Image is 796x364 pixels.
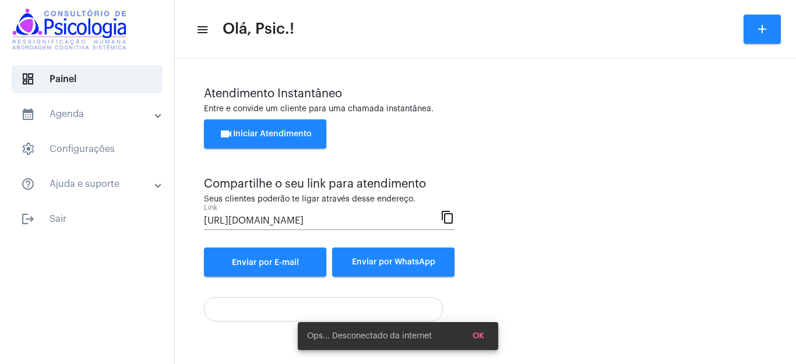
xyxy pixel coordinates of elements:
img: logomarcaconsultorio.jpeg [9,6,129,52]
mat-icon: sidenav icon [21,177,35,191]
mat-icon: add [755,22,769,36]
mat-expansion-panel-header: sidenav iconAjuda e suporte [7,170,174,198]
button: Enviar por WhatsApp [332,248,455,277]
mat-icon: videocam [219,127,233,141]
span: sidenav icon [21,72,35,86]
div: Entre e convide um cliente para uma chamada instantânea. [204,105,767,114]
a: Enviar por E-mail [204,248,326,277]
button: OK [463,326,494,347]
span: Painel [12,65,163,93]
span: OK [473,332,484,340]
span: Enviar por WhatsApp [352,258,435,266]
mat-icon: sidenav icon [196,23,207,37]
mat-expansion-panel-header: sidenav iconAgenda [7,100,174,128]
button: Iniciar Atendimento [204,119,326,149]
span: Olá, Psic.! [223,20,294,38]
mat-icon: sidenav icon [21,107,35,121]
span: Sair [12,205,163,233]
span: Iniciar Atendimento [219,130,312,138]
div: Atendimento Instantâneo [204,87,767,100]
div: Compartilhe o seu link para atendimento [204,178,455,190]
mat-icon: sidenav icon [21,212,35,226]
span: Configurações [12,135,163,163]
mat-panel-title: Ajuda e suporte [21,177,156,191]
mat-icon: content_copy [441,210,455,224]
div: Seus clientes poderão te ligar através desse endereço. [204,195,455,204]
span: sidenav icon [21,142,35,156]
mat-panel-title: Agenda [21,107,156,121]
span: Enviar por E-mail [232,259,299,267]
span: Ops... Desconectado da internet [307,330,432,342]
